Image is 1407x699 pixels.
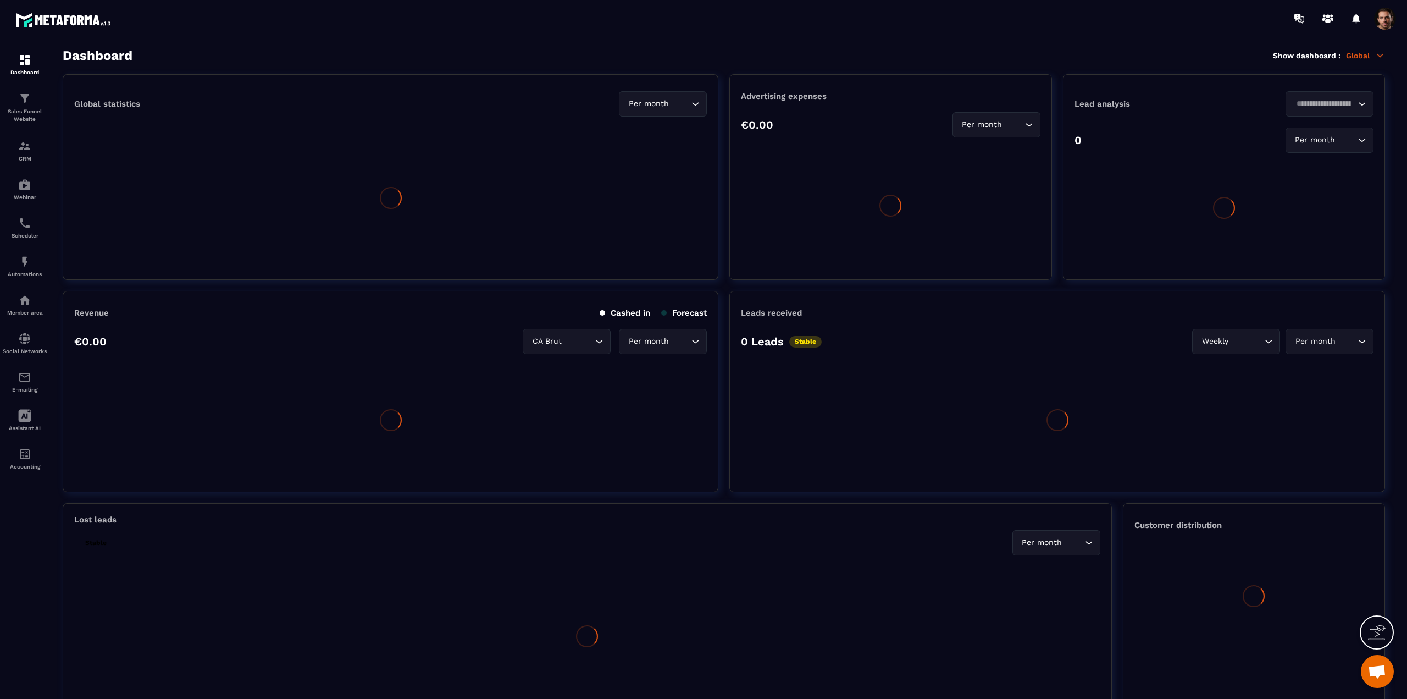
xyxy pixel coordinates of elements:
span: Weekly [1199,335,1231,348]
p: Advertising expenses [741,91,1040,101]
p: Webinar [3,194,47,200]
span: Per month [626,98,671,110]
img: email [18,371,31,384]
input: Search for option [564,335,592,348]
p: Customer distribution [1134,520,1373,530]
div: Search for option [1286,91,1373,117]
p: €0.00 [74,335,107,348]
span: Per month [1293,335,1338,348]
span: Per month [1293,134,1338,146]
p: Stable [789,336,822,348]
img: automations [18,294,31,307]
span: Per month [960,119,1005,131]
input: Search for option [1065,537,1082,549]
p: Automations [3,271,47,277]
p: 0 [1074,134,1082,147]
div: Search for option [1286,128,1373,153]
p: CRM [3,156,47,162]
a: Assistant AI [3,401,47,439]
div: Search for option [1286,329,1373,354]
img: automations [18,178,31,191]
input: Search for option [1005,119,1022,131]
input: Search for option [1338,335,1355,348]
p: Revenue [74,308,109,318]
img: social-network [18,332,31,345]
div: Open chat [1361,655,1394,688]
img: logo [15,10,114,30]
div: Search for option [619,91,707,117]
p: Member area [3,310,47,316]
img: accountant [18,448,31,461]
a: accountantaccountantAccounting [3,439,47,478]
p: Global [1346,51,1385,60]
a: social-networksocial-networkSocial Networks [3,324,47,362]
p: Global statistics [74,99,140,109]
p: Dashboard [3,69,47,75]
input: Search for option [1293,98,1355,110]
a: formationformationCRM [3,131,47,170]
span: Per month [626,335,671,348]
p: Stable [80,537,112,549]
h3: Dashboard [63,48,132,63]
a: formationformationDashboard [3,45,47,84]
div: Search for option [1012,530,1100,555]
img: formation [18,53,31,67]
p: 0 Leads [741,335,784,348]
a: formationformationSales Funnel Website [3,84,47,131]
div: Search for option [523,329,611,354]
input: Search for option [1231,335,1262,348]
a: automationsautomationsWebinar [3,170,47,208]
p: Scheduler [3,233,47,239]
a: emailemailE-mailing [3,362,47,401]
input: Search for option [671,98,689,110]
p: Lost leads [74,515,117,525]
div: Search for option [952,112,1040,137]
input: Search for option [671,335,689,348]
div: Search for option [1192,329,1280,354]
img: scheduler [18,217,31,230]
p: Leads received [741,308,802,318]
p: Show dashboard : [1273,51,1340,60]
a: automationsautomationsMember area [3,285,47,324]
p: Sales Funnel Website [3,108,47,123]
p: Cashed in [600,308,650,318]
p: E-mailing [3,387,47,393]
img: automations [18,255,31,268]
p: Lead analysis [1074,99,1224,109]
span: Per month [1020,537,1065,549]
p: €0.00 [741,118,773,131]
img: formation [18,140,31,153]
p: Forecast [661,308,707,318]
span: CA Brut [530,335,564,348]
p: Social Networks [3,348,47,354]
p: Assistant AI [3,425,47,431]
p: Accounting [3,464,47,470]
a: automationsautomationsAutomations [3,247,47,285]
a: schedulerschedulerScheduler [3,208,47,247]
input: Search for option [1338,134,1355,146]
div: Search for option [619,329,707,354]
img: formation [18,92,31,105]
